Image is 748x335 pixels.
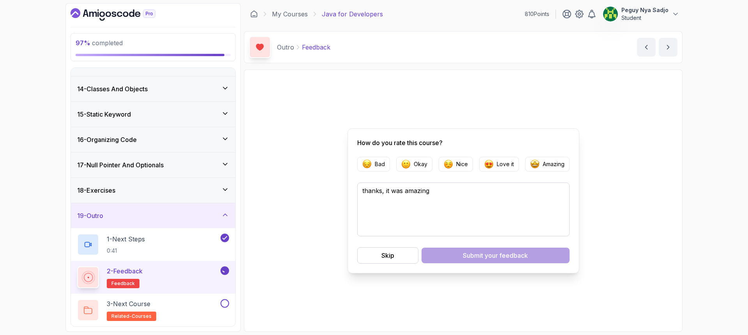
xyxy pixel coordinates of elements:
button: 15-Static Keyword [71,102,235,127]
button: Feedback EmojieLove it [479,157,519,172]
p: Feedback [302,43,330,52]
button: 3-Next Courserelated-courses [77,299,229,321]
p: 1 - Next Steps [107,234,145,244]
div: Submit [463,251,528,260]
div: Skip [381,251,394,260]
a: Dashboard [250,10,258,18]
img: Feedback Emojie [444,160,453,169]
button: Feedback EmojieOkay [396,157,432,172]
button: 1-Next Steps0:41 [77,234,229,255]
button: Feedback EmojieNice [439,157,473,172]
p: Amazing [543,160,565,168]
button: Submit your feedback [422,248,570,263]
h3: 17 - Null Pointer And Optionals [77,160,164,170]
p: 810 Points [525,10,549,18]
img: user profile image [603,7,618,21]
span: completed [76,39,123,47]
button: 19-Outro [71,203,235,228]
p: Love it [497,160,514,168]
h3: 16 - Organizing Code [77,135,137,144]
img: Feedback Emojie [401,160,411,169]
span: feedback [111,280,135,287]
button: Skip [357,247,418,264]
p: Nice [456,160,468,168]
span: related-courses [111,313,152,319]
p: 2 - Feedback [107,266,143,276]
p: Okay [414,160,427,168]
p: 3 - Next Course [107,299,150,308]
img: Feedback Emojie [530,160,540,169]
p: Bad [375,160,385,168]
p: 0:41 [107,247,145,255]
a: My Courses [272,9,308,19]
button: 16-Organizing Code [71,127,235,152]
button: next content [659,38,677,57]
button: previous content [637,38,656,57]
p: Java for Developers [322,9,383,19]
a: Dashboard [71,8,173,21]
p: Student [621,14,669,22]
button: 14-Classes And Objects [71,76,235,101]
p: How do you rate this course? [357,138,570,147]
h3: 18 - Exercises [77,186,115,195]
span: your feedback [485,251,528,260]
img: Feedback Emojie [484,160,494,169]
button: 18-Exercises [71,178,235,203]
button: user profile imagePeguy Nya SadjoStudent [603,6,679,22]
button: Feedback EmojieAmazing [525,157,570,172]
h3: 19 - Outro [77,211,103,220]
h3: 15 - Static Keyword [77,110,131,119]
button: 17-Null Pointer And Optionals [71,152,235,177]
img: Feedback Emojie [362,160,372,169]
button: 2-Feedbackfeedback [77,266,229,288]
h3: 14 - Classes And Objects [77,84,148,94]
p: Peguy Nya Sadjo [621,6,669,14]
p: Outro [277,43,294,52]
span: 97 % [76,39,90,47]
button: Feedback EmojieBad [357,157,390,172]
